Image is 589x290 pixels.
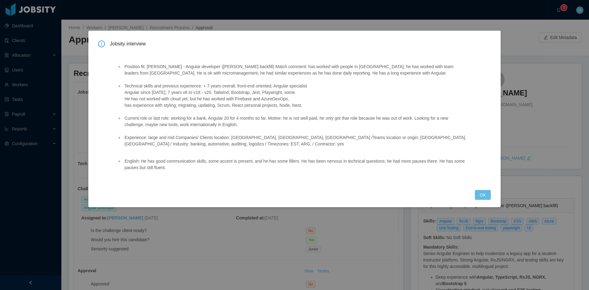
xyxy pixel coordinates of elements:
li: Technical skills and previous experience: + 7 years overall, front-end oriented, Angular speciali... [123,83,468,109]
li: Position fit: [PERSON_NAME] - Angular developer ([PERSON_NAME] backfill) Match comment: has worke... [123,64,468,76]
li: Experience: large and mid Companies/ Clients location: [GEOGRAPHIC_DATA], [GEOGRAPHIC_DATA], [GEO... [123,134,468,147]
button: OK [475,190,491,200]
li: English: He has good communication skills, some accent is present, and he has some fillers. He ha... [123,158,468,171]
span: Jobsity interview [110,41,491,47]
li: Current role or last role: working for a bank, Angular 20 for 4 months so far. Motive: he is not ... [123,115,468,128]
i: icon: info-circle [98,41,105,47]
